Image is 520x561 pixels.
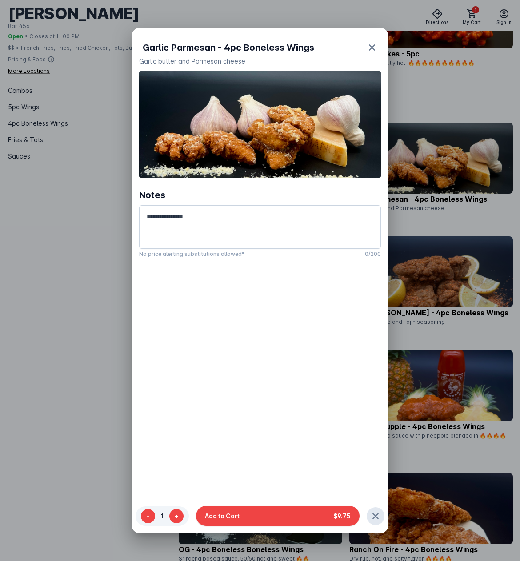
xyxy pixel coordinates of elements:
span: 1 [155,511,169,521]
img: 1363f281-f3e0-4455-9dbf-14fb8b4fed4b.jpg [139,71,381,178]
span: Add to Cart [205,511,240,521]
mat-hint: 0/200 [365,249,381,258]
div: Garlic butter and Parmesan cheese [139,56,381,66]
div: Notes [139,188,165,202]
button: Add to Cart$9.75 [196,506,360,526]
mat-hint: No price alerting substitutions allowed* [139,249,245,258]
span: Garlic Parmesan - 4pc Boneless Wings [143,41,314,54]
span: $9.75 [333,511,351,521]
button: - [141,509,155,523]
button: + [169,509,184,523]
